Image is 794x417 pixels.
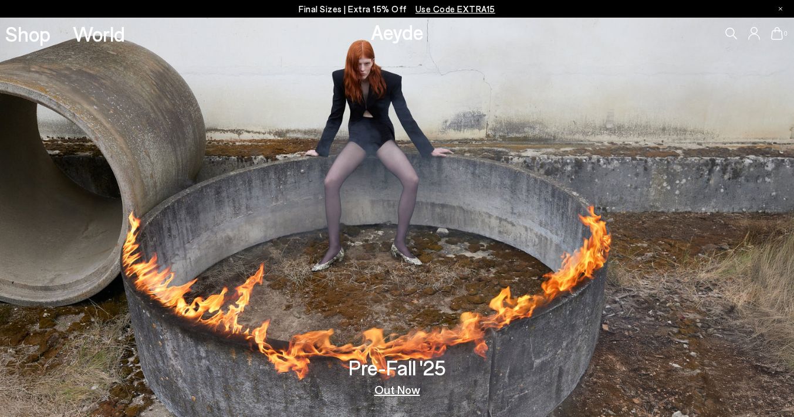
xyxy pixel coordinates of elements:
[415,4,495,14] span: Navigate to /collections/ss25-final-sizes
[371,19,424,44] a: Aeyde
[374,384,420,395] a: Out Now
[783,30,789,37] span: 0
[73,23,125,44] a: World
[349,357,446,378] h3: Pre-Fall '25
[299,2,495,16] p: Final Sizes | Extra 15% Off
[771,27,783,40] a: 0
[5,23,50,44] a: Shop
